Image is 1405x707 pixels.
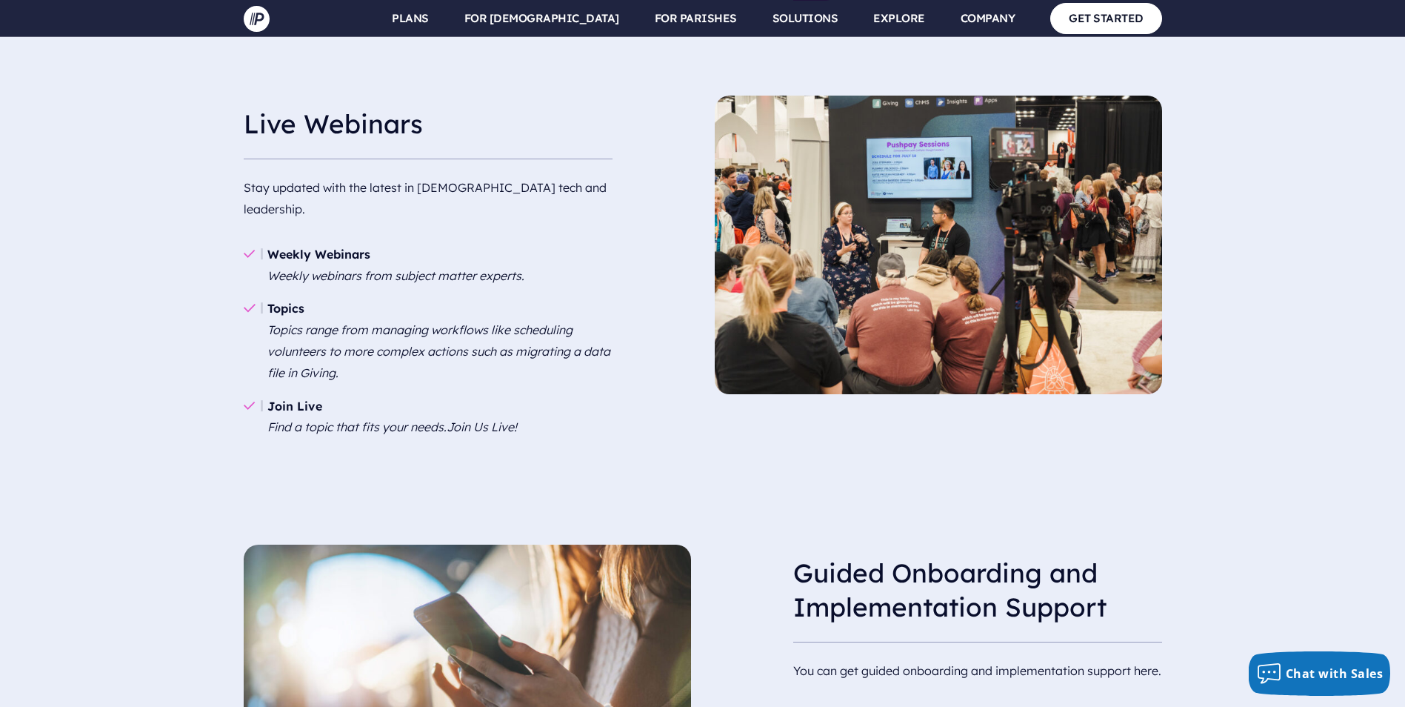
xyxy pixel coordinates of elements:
[244,96,613,153] h3: Live Webinars
[267,301,304,316] b: Topics
[715,96,1162,394] img: MS205410
[793,545,1162,636] h3: Guided Onboarding and Implementation Support
[267,322,610,380] em: Topics range from managing workflows like scheduling volunteers to more complex actions such as m...
[793,654,1162,688] p: You can get guided onboarding and implementation support here.
[244,171,613,226] p: Stay updated with the latest in [DEMOGRAPHIC_DATA] tech and leadership.
[267,247,370,262] b: Weekly Webinars
[267,399,322,414] b: Join Live
[267,268,524,283] em: Weekly webinars from subject matter experts.
[1249,651,1391,696] button: Chat with Sales
[267,419,517,434] em: Find a topic that fits your needs.
[1050,3,1162,33] a: GET STARTED
[1286,665,1384,682] span: Chat with Sales
[447,419,517,434] a: Join Us Live!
